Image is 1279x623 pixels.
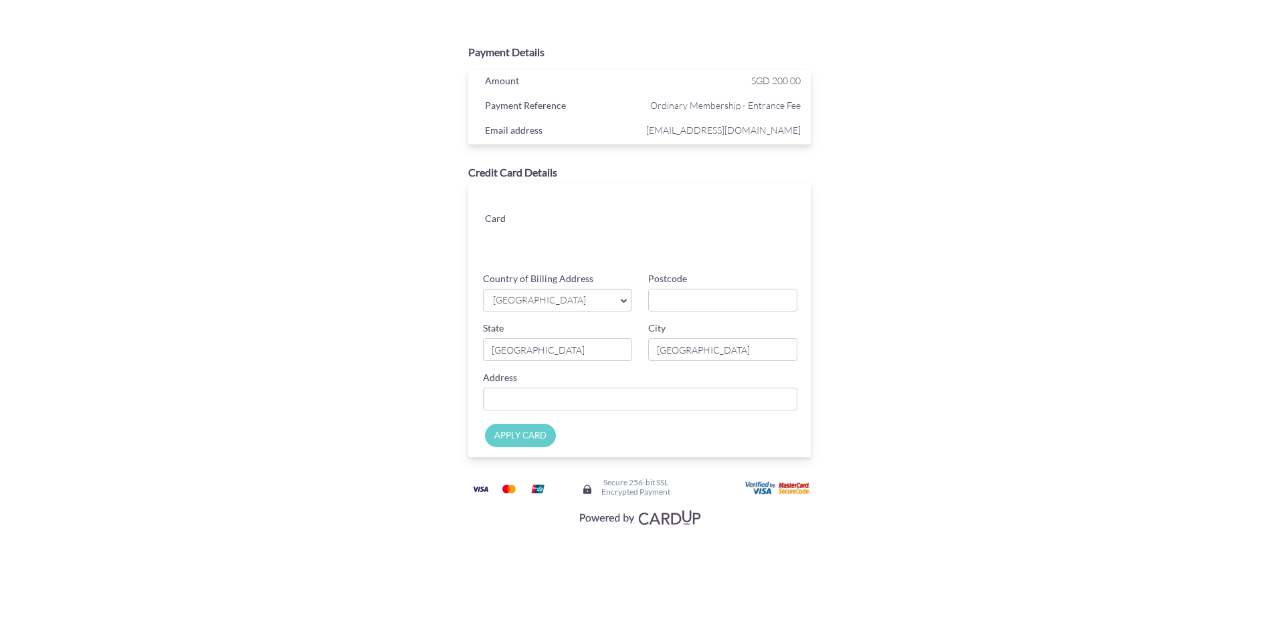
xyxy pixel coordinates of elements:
div: Payment Details [468,45,811,60]
img: User card [745,481,812,496]
span: SGD 200.00 [751,75,801,86]
label: Postcode [648,272,687,285]
input: APPLY CARD [485,424,556,447]
img: Mastercard [496,481,522,497]
div: Email address [475,122,643,142]
label: State [483,322,504,335]
label: Address [483,371,517,384]
iframe: Secure card number input frame [569,197,799,221]
span: [EMAIL_ADDRESS][DOMAIN_NAME] [643,122,801,138]
label: Country of Billing Address [483,272,593,285]
div: Amount [475,72,643,92]
a: [GEOGRAPHIC_DATA] [483,289,632,311]
img: Visa [467,481,494,497]
iframe: Secure card expiration date input frame [569,226,683,250]
div: Card [475,210,559,230]
img: Union Pay [524,481,551,497]
img: Visa, Mastercard [573,505,706,529]
h6: Secure 256-bit SSL Encrypted Payment [601,478,670,495]
span: Ordinary Membership - Entrance Fee [643,97,801,114]
label: City [648,322,666,335]
div: Payment Reference [475,97,643,117]
span: [GEOGRAPHIC_DATA] [492,293,610,307]
div: Credit Card Details [468,165,811,180]
img: Secure lock [582,484,593,495]
iframe: Secure card security code input frame [684,226,798,250]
